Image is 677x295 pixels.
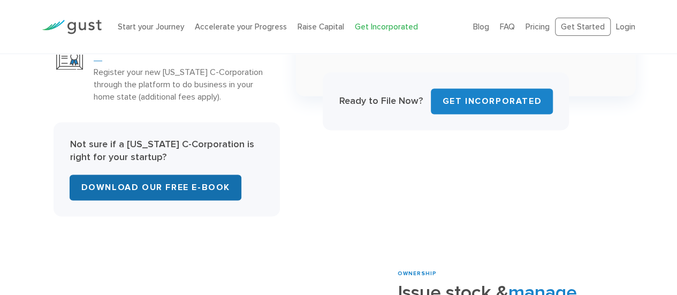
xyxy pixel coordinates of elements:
[431,88,553,114] a: Get INCORPORATED
[339,95,422,107] strong: Ready to File Now?
[500,22,515,32] a: FAQ
[298,22,344,32] a: Raise Capital
[473,22,489,32] a: Blog
[118,22,184,32] a: Start your Journey
[56,44,83,70] img: Foreign Qualification
[70,138,263,164] p: Not sure if a [US_STATE] C-Corporation is right for your startup?
[397,270,635,278] div: ownership
[94,66,265,103] p: Register your new [US_STATE] C-Corporation through the platform to do business in your home state...
[555,18,611,36] a: Get Started
[195,22,287,32] a: Accelerate your Progress
[70,175,241,200] a: Download Our Free E-Book
[616,22,635,32] a: Login
[526,22,550,32] a: Pricing
[355,22,418,32] a: Get Incorporated
[42,20,102,34] img: Gust Logo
